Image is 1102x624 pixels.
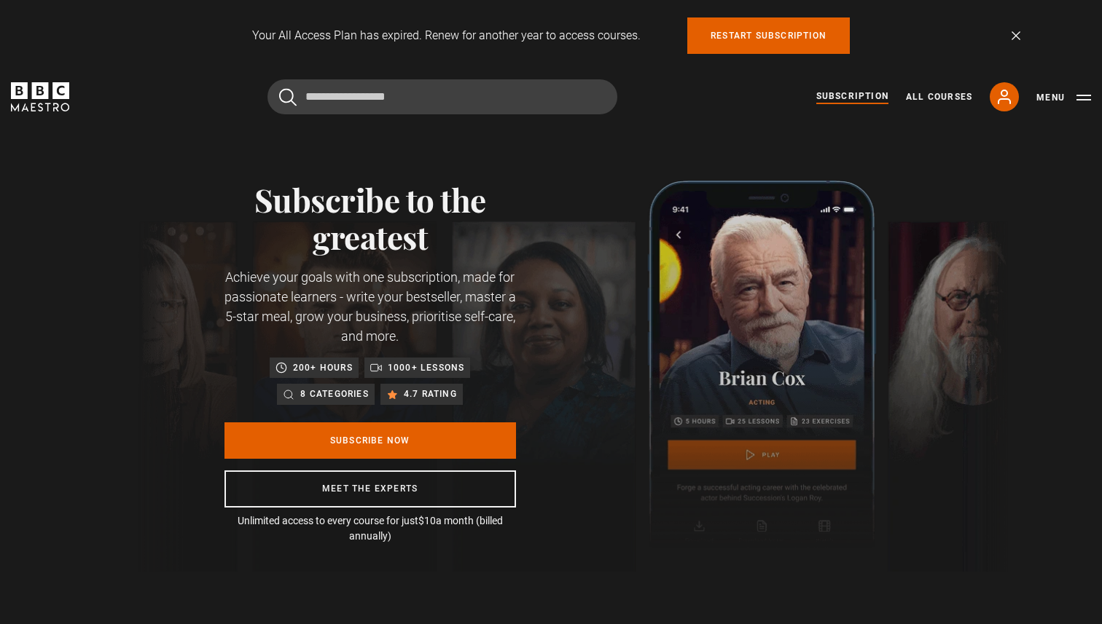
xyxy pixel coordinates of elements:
[300,387,368,401] p: 8 categories
[906,90,972,103] a: All Courses
[1036,90,1091,105] button: Toggle navigation
[224,181,516,256] h1: Subscribe to the greatest
[252,27,641,44] p: Your All Access Plan has expired. Renew for another year to access courses.
[279,88,297,106] button: Submit the search query
[687,17,850,54] a: Restart subscription
[388,360,465,375] p: 1000+ lessons
[224,267,516,346] p: Achieve your goals with one subscription, made for passionate learners - write your bestseller, m...
[11,82,69,111] svg: BBC Maestro
[267,79,617,114] input: Search
[224,470,516,508] a: Meet the experts
[293,360,353,375] p: 200+ hours
[816,90,888,104] a: Subscription
[404,387,457,401] p: 4.7 rating
[224,422,516,459] a: Subscribe Now
[224,513,516,544] p: Unlimited access to every course for just a month (billed annually)
[418,515,436,526] span: $10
